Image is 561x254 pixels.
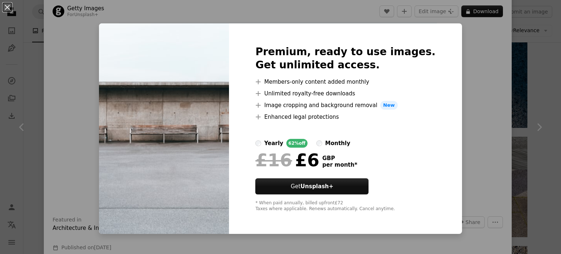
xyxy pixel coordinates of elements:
[322,155,357,162] span: GBP
[255,151,292,170] span: £16
[99,23,229,234] img: premium_photo-1663012885011-3ebdefef17f5
[255,89,435,98] li: Unlimited royalty-free downloads
[255,101,435,110] li: Image cropping and background removal
[255,178,369,194] button: GetUnsplash+
[255,77,435,86] li: Members-only content added monthly
[380,101,398,110] span: New
[255,113,435,121] li: Enhanced legal protections
[286,139,308,148] div: 62% off
[316,140,322,146] input: monthly
[322,162,357,168] span: per month *
[255,45,435,72] h2: Premium, ready to use images. Get unlimited access.
[264,139,283,148] div: yearly
[301,183,333,190] strong: Unsplash+
[255,200,435,212] div: * When paid annually, billed upfront £72 Taxes where applicable. Renews automatically. Cancel any...
[325,139,350,148] div: monthly
[255,151,319,170] div: £6
[255,140,261,146] input: yearly62%off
